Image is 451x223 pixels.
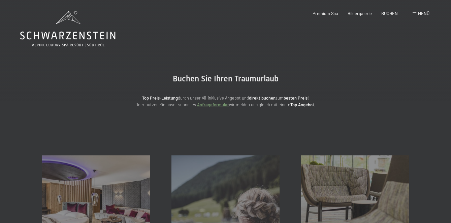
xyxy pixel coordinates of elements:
a: Premium Spa [313,11,338,16]
strong: Top Preis-Leistung [142,95,178,101]
span: Menü [418,11,429,16]
a: Bildergalerie [348,11,372,16]
strong: direkt buchen [249,95,276,101]
p: durch unser All-inklusive Angebot und zum ! Oder nutzen Sie unser schnelles wir melden uns gleich... [91,95,360,108]
strong: besten Preis [284,95,308,101]
a: Anfrageformular [197,102,229,107]
strong: Top Angebot. [290,102,316,107]
span: Buchen Sie Ihren Traumurlaub [173,74,279,83]
a: BUCHEN [381,11,398,16]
